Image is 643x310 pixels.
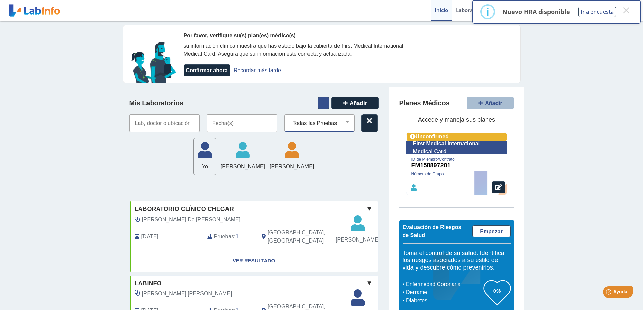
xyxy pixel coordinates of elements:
button: Añadir [467,97,514,109]
li: Diabetes [404,297,484,305]
input: Lab, doctor o ubicación [129,114,200,132]
div: i [486,6,489,18]
span: [PERSON_NAME] [221,163,265,171]
span: [PERSON_NAME] [270,163,314,171]
button: Confirmar ahora [184,64,230,76]
span: Evaluación de Riesgos de Salud [403,224,461,238]
div: : [202,229,257,245]
span: Pruebas [214,233,234,241]
iframe: Help widget launcher [583,284,636,303]
h5: Toma el control de su salud. Identifica los riesgos asociados a su estilo de vida y descubre cómo... [403,250,511,272]
span: Empezar [480,229,503,234]
a: Recordar más tarde [234,67,281,73]
li: Derrame [404,288,484,297]
span: Yo [194,163,216,171]
p: Nuevo HRA disponible [502,8,570,16]
span: Rio Grande, PR [268,229,342,245]
span: Añadir [485,100,502,106]
input: Fecha(s) [207,114,277,132]
span: Cabrera De La Mata, Luis [142,216,241,224]
span: Accede y maneja sus planes [418,116,495,123]
h4: Planes Médicos [399,99,450,107]
span: Añadir [350,100,367,106]
div: Por favor, verifique su(s) plan(es) médico(s) [184,32,423,40]
button: Añadir [331,97,379,109]
span: [PERSON_NAME] [336,236,380,244]
button: Close this dialog [620,4,632,17]
button: Ir a encuesta [578,7,616,17]
a: Ver Resultado [130,250,378,272]
span: 2021-12-27 [141,233,158,241]
li: Enfermedad Coronaria [404,280,484,288]
span: labinfo [135,279,162,288]
a: Empezar [472,225,511,237]
span: Laboratorio Clínico Chegar [135,205,234,214]
span: su información clínica muestra que has estado bajo la cubierta de First Medical International Med... [184,43,403,57]
h3: 0% [484,287,511,295]
span: Cabrera Mata, Luis [142,290,232,298]
b: 1 [236,234,239,239]
h4: Mis Laboratorios [129,99,183,107]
